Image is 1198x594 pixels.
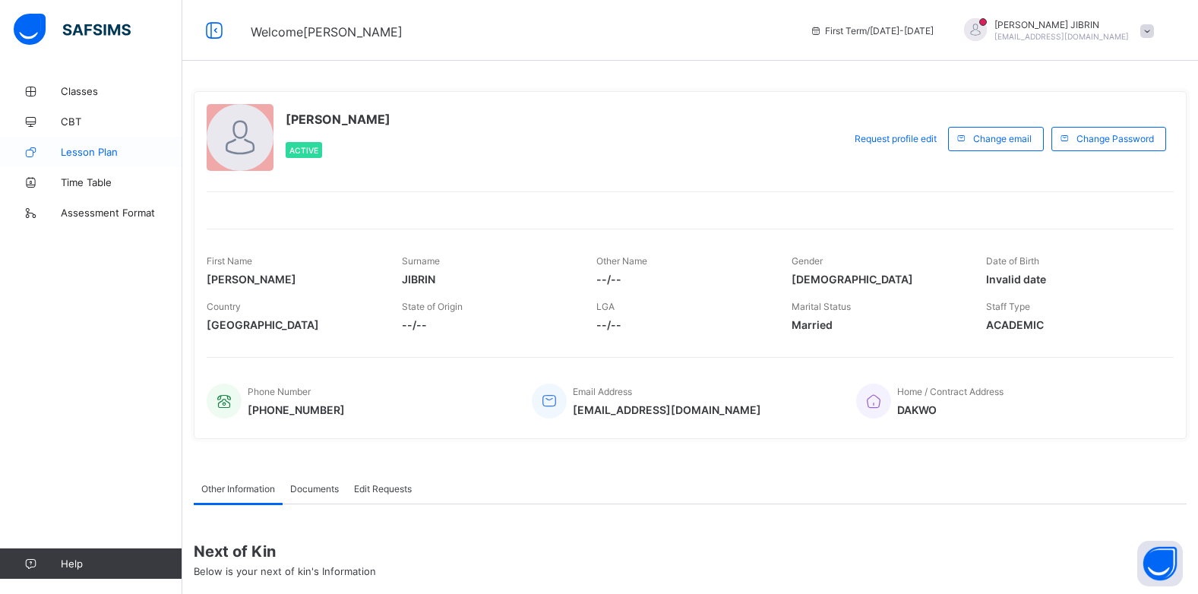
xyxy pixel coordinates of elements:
span: Married [792,318,964,331]
span: --/-- [402,318,574,331]
span: [GEOGRAPHIC_DATA] [207,318,379,331]
span: [DEMOGRAPHIC_DATA] [792,273,964,286]
span: [EMAIL_ADDRESS][DOMAIN_NAME] [994,32,1129,41]
span: Active [289,146,318,155]
span: Country [207,301,241,312]
span: Surname [402,255,440,267]
span: Lesson Plan [61,146,182,158]
span: DAKWO [897,403,1004,416]
span: Staff Type [986,301,1030,312]
span: Phone Number [248,386,311,397]
button: Open asap [1137,541,1183,586]
span: Welcome [PERSON_NAME] [251,24,403,39]
span: JIBRIN [402,273,574,286]
div: IBRAHIMJIBRIN [949,18,1162,43]
span: [EMAIL_ADDRESS][DOMAIN_NAME] [573,403,761,416]
span: CBT [61,115,182,128]
span: Request profile edit [855,133,937,144]
span: First Name [207,255,252,267]
span: --/-- [596,273,769,286]
img: safsims [14,14,131,46]
span: Email Address [573,386,632,397]
span: Classes [61,85,182,97]
span: Home / Contract Address [897,386,1004,397]
span: Edit Requests [354,483,412,494]
span: [PERSON_NAME] [286,112,390,127]
span: Time Table [61,176,182,188]
span: LGA [596,301,615,312]
span: Below is your next of kin's Information [194,565,376,577]
span: Invalid date [986,273,1158,286]
span: --/-- [596,318,769,331]
span: ACADEMIC [986,318,1158,331]
span: Change email [973,133,1032,144]
span: State of Origin [402,301,463,312]
span: [PERSON_NAME] JIBRIN [994,19,1129,30]
span: Gender [792,255,823,267]
span: Change Password [1076,133,1154,144]
span: Documents [290,483,339,494]
span: Other Name [596,255,647,267]
span: Next of Kin [194,542,1187,561]
span: [PERSON_NAME] [207,273,379,286]
span: Marital Status [792,301,851,312]
span: Assessment Format [61,207,182,219]
span: Other Information [201,483,275,494]
span: session/term information [810,25,934,36]
span: Date of Birth [986,255,1039,267]
span: Help [61,558,182,570]
span: [PHONE_NUMBER] [248,403,345,416]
